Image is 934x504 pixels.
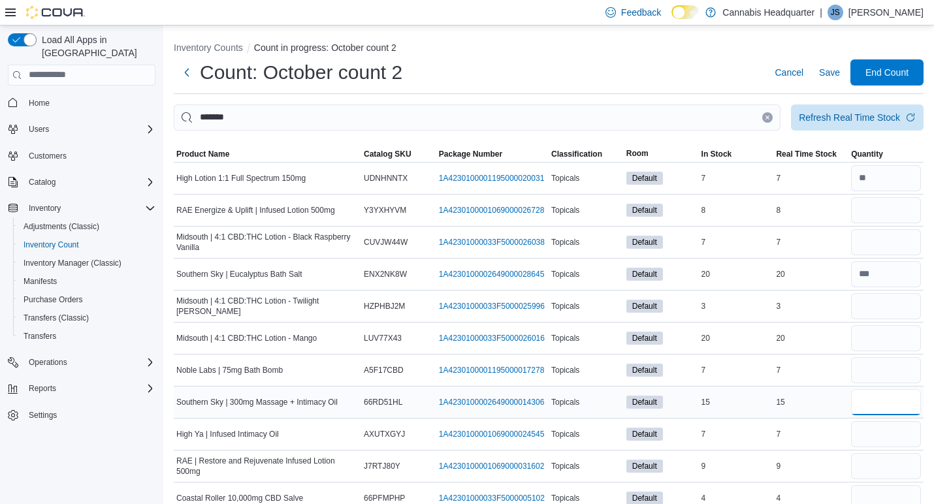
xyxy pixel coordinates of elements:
[24,148,155,164] span: Customers
[551,461,579,471] span: Topicals
[13,309,161,327] button: Transfers (Classic)
[364,333,402,343] span: LUV77X43
[773,266,848,282] div: 20
[671,19,672,20] span: Dark Mode
[439,301,545,311] a: 1A42301000033F5000025996
[850,59,924,86] button: End Count
[626,268,663,281] span: Default
[29,410,57,420] span: Settings
[773,234,848,250] div: 7
[364,269,407,279] span: ENX2NK8W
[176,456,359,477] span: RAE | Restore and Rejuvenate Infused Lotion 500mg
[3,120,161,138] button: Users
[762,112,773,123] button: Clear input
[773,426,848,442] div: 7
[18,237,155,253] span: Inventory Count
[699,458,774,474] div: 9
[3,405,161,424] button: Settings
[18,310,94,326] a: Transfers (Classic)
[361,146,436,162] button: Catalog SKU
[18,255,155,271] span: Inventory Manager (Classic)
[439,461,545,471] a: 1A4230100001069000031602
[551,429,579,439] span: Topicals
[551,397,579,407] span: Topicals
[24,313,89,323] span: Transfers (Classic)
[364,205,406,215] span: Y3YXHYVM
[814,59,845,86] button: Save
[254,42,396,53] button: Count in progress: October count 2
[439,333,545,343] a: 1A42301000033F5000026016
[621,6,661,19] span: Feedback
[773,170,848,186] div: 7
[819,66,840,79] span: Save
[364,173,408,183] span: UDNHNNTX
[632,332,657,344] span: Default
[18,219,155,234] span: Adjustments (Classic)
[626,172,663,185] span: Default
[626,204,663,217] span: Default
[13,254,161,272] button: Inventory Manager (Classic)
[37,33,155,59] span: Load All Apps in [GEOGRAPHIC_DATA]
[29,383,56,394] span: Reports
[364,149,411,159] span: Catalog SKU
[632,300,657,312] span: Default
[13,217,161,236] button: Adjustments (Classic)
[773,298,848,314] div: 3
[549,146,624,162] button: Classification
[13,291,161,309] button: Purchase Orders
[439,173,545,183] a: 1A4230100001195000020031
[632,236,657,248] span: Default
[24,95,55,111] a: Home
[699,170,774,186] div: 7
[632,396,657,408] span: Default
[626,236,663,249] span: Default
[24,95,155,111] span: Home
[24,174,61,190] button: Catalog
[551,237,579,247] span: Topicals
[848,5,924,20] p: [PERSON_NAME]
[18,310,155,326] span: Transfers (Classic)
[551,301,579,311] span: Topicals
[626,460,663,473] span: Default
[24,407,155,423] span: Settings
[176,173,306,183] span: High Lotion 1:1 Full Spectrum 150mg
[24,148,72,164] a: Customers
[364,365,404,375] span: A5F17CBD
[176,232,359,253] span: Midsouth | 4:1 CBD:THC Lotion - Black Raspberry Vanilla
[699,266,774,282] div: 20
[364,429,405,439] span: AXUTXGYJ
[24,174,155,190] span: Catalog
[18,255,127,271] a: Inventory Manager (Classic)
[831,5,840,20] span: JS
[24,276,57,287] span: Manifests
[791,104,924,131] button: Refresh Real Time Stock
[18,274,155,289] span: Manifests
[439,397,545,407] a: 1A4230100002649000014306
[773,362,848,378] div: 7
[176,397,338,407] span: Southern Sky | 300mg Massage + Intimacy Oil
[29,151,67,161] span: Customers
[174,41,924,57] nav: An example of EuiBreadcrumbs
[626,300,663,313] span: Default
[773,202,848,218] div: 8
[3,379,161,398] button: Reports
[176,296,359,317] span: Midsouth | 4:1 CBD:THC Lotion - Twilight [PERSON_NAME]
[632,460,657,472] span: Default
[828,5,843,20] div: Jamal Saeed
[26,6,85,19] img: Cova
[699,362,774,378] div: 7
[551,333,579,343] span: Topicals
[632,492,657,504] span: Default
[174,146,361,162] button: Product Name
[848,146,924,162] button: Quantity
[632,172,657,184] span: Default
[3,93,161,112] button: Home
[24,221,99,232] span: Adjustments (Classic)
[200,59,402,86] h1: Count: October count 2
[176,333,317,343] span: Midsouth | 4:1 CBD:THC Lotion - Mango
[699,298,774,314] div: 3
[364,397,402,407] span: 66RD51HL
[626,332,663,345] span: Default
[722,5,814,20] p: Cannabis Headquarter
[24,294,83,305] span: Purchase Orders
